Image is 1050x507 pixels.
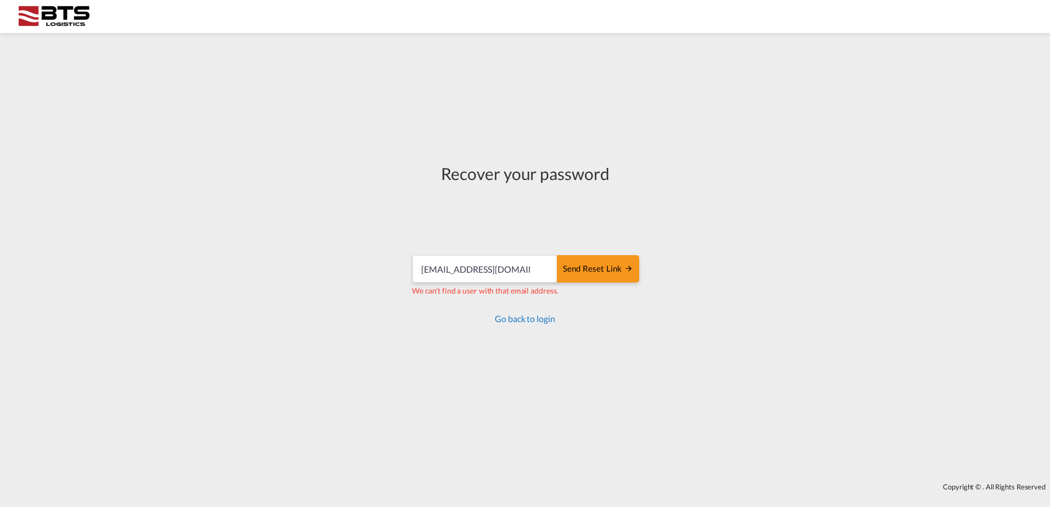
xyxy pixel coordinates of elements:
[442,196,608,239] iframe: reCAPTCHA
[411,162,639,185] div: Recover your password
[624,264,633,273] md-icon: icon-arrow-right
[495,313,555,324] a: Go back to login
[563,263,633,275] div: Send reset link
[16,4,91,29] img: cdcc71d0be7811ed9adfbf939d2aa0e8.png
[557,255,639,283] button: SEND RESET LINK
[412,286,558,295] span: We can't find a user with that email address.
[412,255,558,283] input: Email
